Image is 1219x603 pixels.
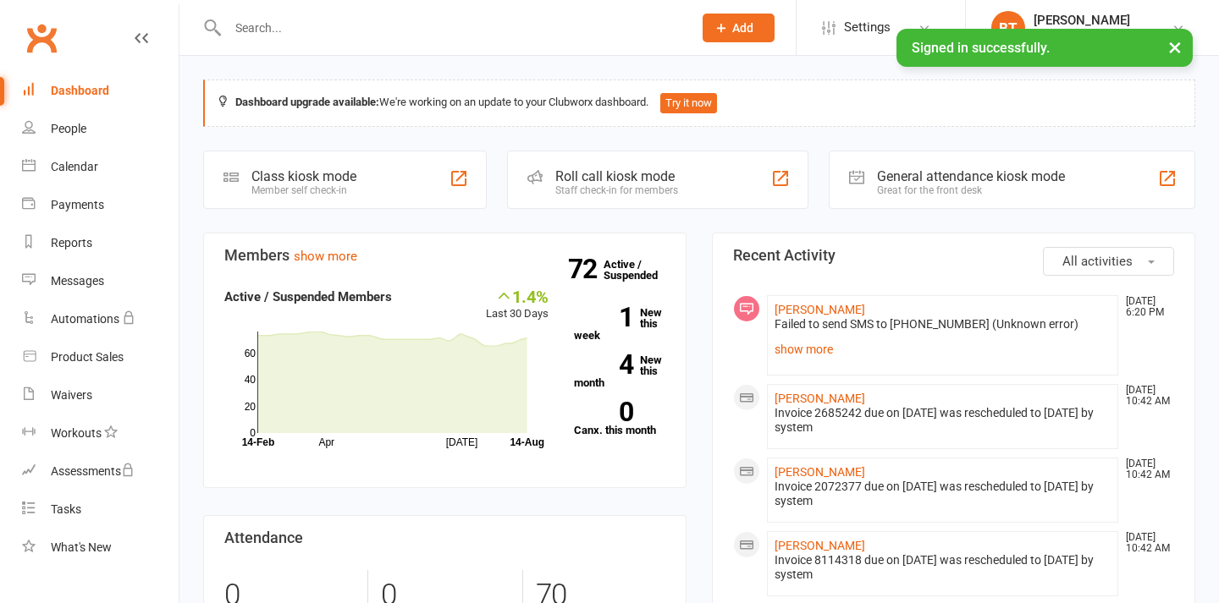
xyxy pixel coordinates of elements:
div: SHDW Boxing Gym [1034,28,1133,43]
div: What's New [51,540,112,554]
div: Product Sales [51,350,124,364]
a: [PERSON_NAME] [775,392,865,405]
div: Great for the front desk [877,184,1065,196]
span: Signed in successfully. [912,40,1050,56]
h3: Members [224,247,665,264]
time: [DATE] 6:20 PM [1117,296,1173,318]
strong: Dashboard upgrade available: [235,96,379,108]
h3: Recent Activity [733,247,1174,264]
a: Dashboard [22,72,179,110]
div: Invoice 2072377 due on [DATE] was rescheduled to [DATE] by system [775,480,1111,508]
button: All activities [1043,247,1174,276]
strong: 0 [574,399,633,425]
a: 72Active / Suspended [604,246,678,293]
span: All activities [1062,254,1133,269]
div: [PERSON_NAME] [1034,13,1133,28]
div: 1.4% [486,287,549,305]
div: Waivers [51,388,92,402]
a: show more [294,249,357,264]
div: Class kiosk mode [251,168,356,184]
a: [PERSON_NAME] [775,539,865,552]
a: 1New this week [574,307,665,341]
div: BT [991,11,1025,45]
div: Messages [51,274,104,288]
div: Last 30 Days [486,287,549,323]
div: We're working on an update to your Clubworx dashboard. [203,79,1195,127]
strong: 4 [574,352,633,377]
div: Automations [51,312,119,326]
span: Add [732,21,753,35]
time: [DATE] 10:42 AM [1117,458,1173,480]
input: Search... [223,16,681,40]
div: Invoice 8114318 due on [DATE] was rescheduled to [DATE] by system [775,553,1111,582]
a: [PERSON_NAME] [775,303,865,316]
a: Automations [22,300,179,338]
div: Staff check-in for members [555,184,678,196]
time: [DATE] 10:42 AM [1117,385,1173,407]
a: Payments [22,186,179,224]
div: People [51,122,86,135]
span: Settings [844,8,891,47]
a: 0Canx. this month [574,402,665,436]
a: Messages [22,262,179,300]
a: Clubworx [20,17,63,59]
div: Invoice 2685242 due on [DATE] was rescheduled to [DATE] by system [775,406,1111,435]
div: Dashboard [51,84,109,97]
time: [DATE] 10:42 AM [1117,532,1173,554]
a: Reports [22,224,179,262]
a: Calendar [22,148,179,186]
a: What's New [22,529,179,567]
a: Tasks [22,491,179,529]
strong: 72 [568,256,604,282]
button: Add [703,14,775,42]
div: General attendance kiosk mode [877,168,1065,184]
a: show more [775,337,1111,361]
div: Assessments [51,464,135,478]
div: Tasks [51,502,81,516]
a: [PERSON_NAME] [775,465,865,479]
button: × [1160,29,1190,65]
a: People [22,110,179,148]
h3: Attendance [224,529,665,546]
div: Calendar [51,160,98,173]
div: Member self check-in [251,184,356,196]
strong: 1 [574,304,633,330]
div: Roll call kiosk mode [555,168,678,184]
a: Workouts [22,414,179,452]
a: 4New this month [574,354,665,388]
button: Try it now [660,93,717,113]
div: Payments [51,198,104,211]
a: Waivers [22,376,179,414]
div: Failed to send SMS to [PHONE_NUMBER] (Unknown error) [775,317,1111,361]
a: Assessments [22,452,179,491]
a: Product Sales [22,338,179,376]
strong: Active / Suspended Members [224,289,392,304]
div: Workouts [51,426,102,440]
div: Reports [51,236,92,249]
